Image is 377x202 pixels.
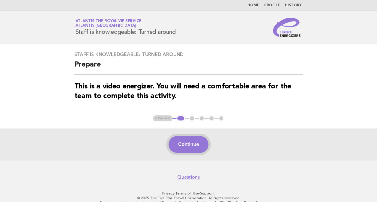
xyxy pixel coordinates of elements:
a: Terms of Use [175,191,199,195]
button: 1 [176,115,185,121]
strong: This is a video energizer. You will need a comfortable area for the team to complete this activity. [74,83,291,100]
a: Privacy [162,191,174,195]
h3: Staff is knowledgeable: Turned around [74,52,303,58]
p: · · [8,191,369,196]
h2: Prepare [74,60,303,75]
img: Service Energizers [273,18,302,37]
a: Profile [264,4,280,7]
a: History [285,4,302,7]
a: Support [200,191,215,195]
a: Home [247,4,259,7]
a: Questions [177,174,200,180]
a: Atlantis the Royal VIP ServiceAtlantis [GEOGRAPHIC_DATA] [76,19,142,28]
button: Continue [169,136,208,153]
span: Atlantis [GEOGRAPHIC_DATA] [76,24,136,28]
h1: Staff is knowledgeable: Turned around [76,19,176,35]
p: © 2025 The Five Star Travel Corporation. All rights reserved. [8,196,369,201]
